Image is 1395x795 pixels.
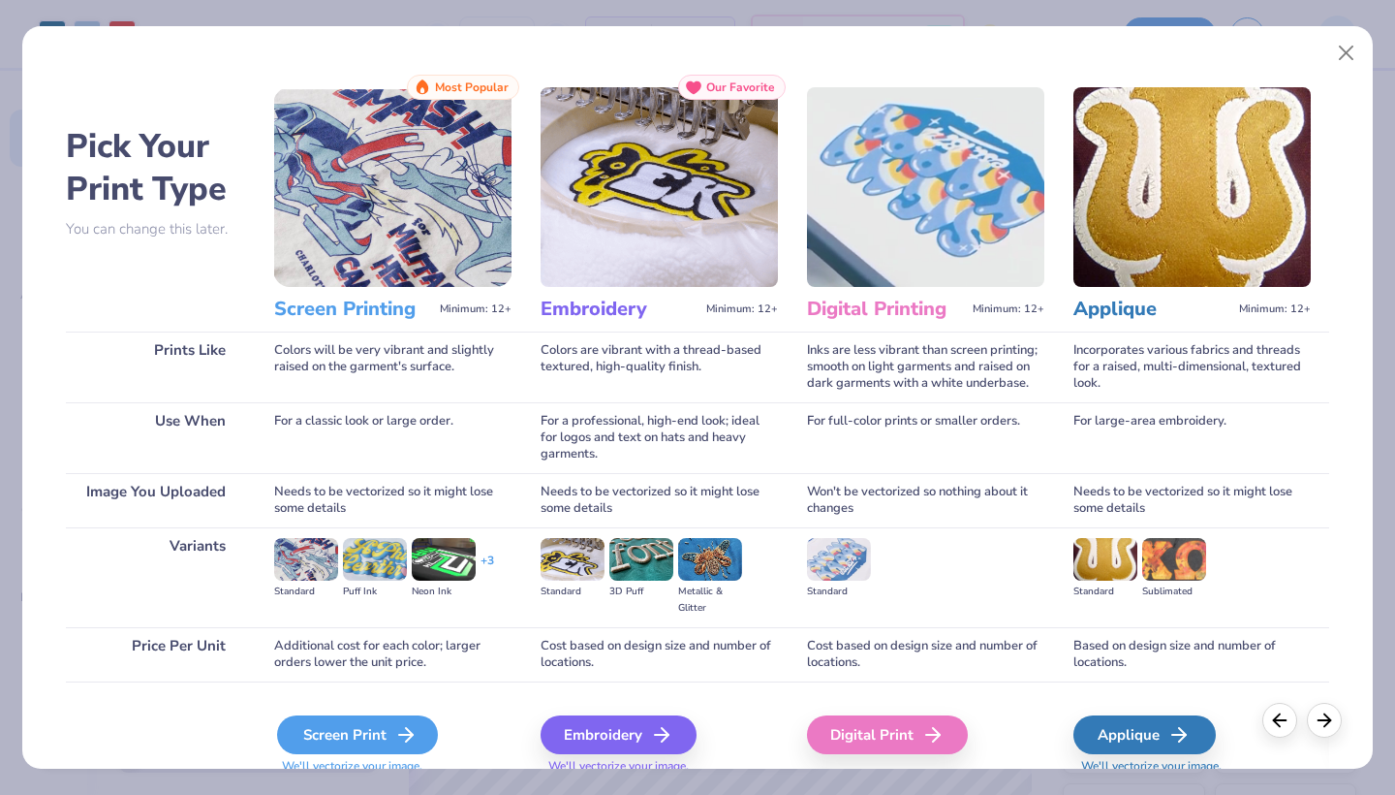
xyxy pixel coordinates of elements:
div: For a professional, high-end look; ideal for logos and text on hats and heavy garments. [541,402,778,473]
img: Standard [1073,538,1137,581]
div: Variants [66,527,245,627]
div: Applique [1073,715,1216,754]
img: Embroidery [541,87,778,287]
div: Digital Print [807,715,968,754]
span: We'll vectorize your image. [1073,758,1311,775]
span: Minimum: 12+ [706,302,778,316]
div: Won't be vectorized so nothing about it changes [807,473,1044,527]
div: Standard [274,584,338,600]
div: Inks are less vibrant than screen printing; smooth on light garments and raised on dark garments ... [807,332,1044,402]
div: Embroidery [541,715,697,754]
img: 3D Puff [609,538,673,581]
span: Our Favorite [706,80,775,94]
div: Based on design size and number of locations. [1073,627,1311,682]
h3: Digital Printing [807,297,965,322]
span: We'll vectorize your image. [274,758,511,775]
div: + 3 [480,553,494,586]
div: Neon Ink [412,584,476,600]
p: You can change this later. [66,221,245,238]
div: Needs to be vectorized so it might lose some details [1073,473,1311,527]
div: Cost based on design size and number of locations. [807,627,1044,682]
span: We'll vectorize your image. [541,758,778,775]
img: Applique [1073,87,1311,287]
div: Screen Print [277,715,438,754]
img: Standard [541,538,604,581]
h3: Screen Printing [274,297,432,322]
div: Sublimated [1142,584,1206,600]
div: Incorporates various fabrics and threads for a raised, multi-dimensional, textured look. [1073,332,1311,402]
div: Prints Like [66,332,245,402]
img: Digital Printing [807,87,1044,287]
div: For full-color prints or smaller orders. [807,402,1044,473]
div: Additional cost for each color; larger orders lower the unit price. [274,627,511,682]
img: Standard [274,538,338,581]
div: Price Per Unit [66,627,245,682]
h2: Pick Your Print Type [66,125,245,210]
div: Image You Uploaded [66,473,245,527]
img: Standard [807,538,871,581]
span: Minimum: 12+ [973,302,1044,316]
div: Colors will be very vibrant and slightly raised on the garment's surface. [274,332,511,402]
img: Puff Ink [343,538,407,581]
div: Standard [541,584,604,600]
div: Colors are vibrant with a thread-based textured, high-quality finish. [541,332,778,402]
span: Minimum: 12+ [1239,302,1311,316]
div: Standard [1073,584,1137,600]
button: Close [1328,35,1365,72]
div: Puff Ink [343,584,407,600]
h3: Embroidery [541,297,698,322]
img: Screen Printing [274,87,511,287]
div: Cost based on design size and number of locations. [541,627,778,682]
span: Minimum: 12+ [440,302,511,316]
div: For large-area embroidery. [1073,402,1311,473]
div: Needs to be vectorized so it might lose some details [541,473,778,527]
div: Metallic & Glitter [678,584,742,617]
div: For a classic look or large order. [274,402,511,473]
div: Needs to be vectorized so it might lose some details [274,473,511,527]
h3: Applique [1073,297,1231,322]
div: Standard [807,584,871,600]
img: Neon Ink [412,538,476,581]
img: Sublimated [1142,538,1206,581]
div: Use When [66,402,245,473]
span: Most Popular [435,80,509,94]
img: Metallic & Glitter [678,538,742,581]
div: 3D Puff [609,584,673,600]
